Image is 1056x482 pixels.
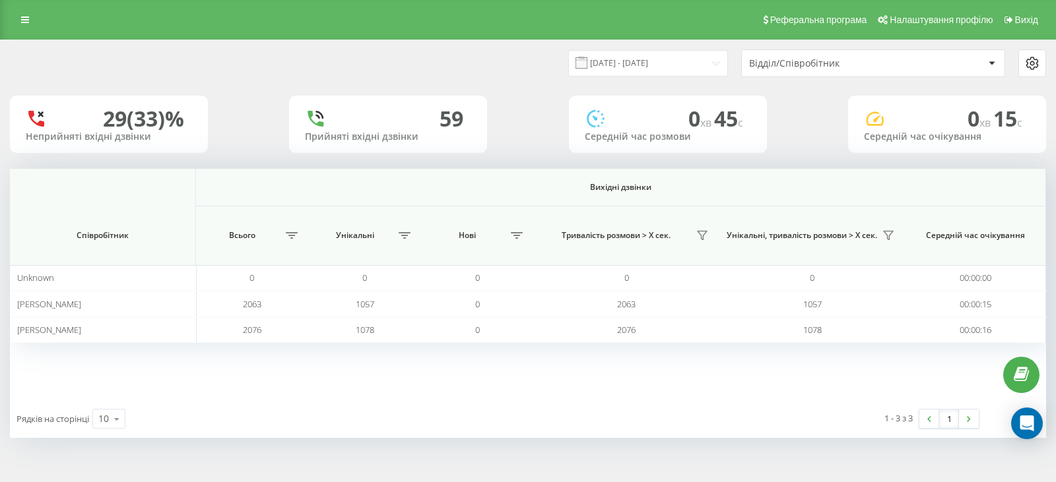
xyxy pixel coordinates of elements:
[440,106,463,131] div: 59
[25,230,180,241] span: Співробітник
[918,230,1032,241] span: Середній час очікування
[356,324,374,336] span: 1078
[906,265,1046,291] td: 00:00:00
[305,131,471,142] div: Прийняті вхідні дзвінки
[770,15,867,25] span: Реферальна програма
[1017,115,1022,130] span: c
[1011,407,1043,439] div: Open Intercom Messenger
[203,230,282,241] span: Всього
[803,324,822,336] span: 1078
[98,412,109,425] div: 10
[17,272,54,284] span: Unknown
[939,409,959,428] a: 1
[979,115,993,130] span: хв
[890,15,993,25] span: Налаштування профілю
[906,317,1046,343] td: 00:00:16
[475,324,480,336] span: 0
[249,272,254,284] span: 0
[688,104,714,133] span: 0
[700,115,714,130] span: хв
[244,182,997,193] span: Вихідні дзвінки
[738,115,743,130] span: c
[1015,15,1038,25] span: Вихід
[726,230,878,241] span: Унікальні, тривалість розмови > Х сек.
[428,230,508,241] span: Нові
[17,324,81,336] span: [PERSON_NAME]
[617,324,636,336] span: 2076
[103,106,184,131] div: 29 (33)%
[16,413,89,425] span: Рядків на сторінці
[243,324,261,336] span: 2076
[356,298,374,310] span: 1057
[475,298,480,310] span: 0
[243,298,261,310] span: 2063
[362,272,367,284] span: 0
[906,291,1046,316] td: 00:00:15
[540,230,692,241] span: Тривалість розмови > Х сек.
[749,58,907,69] div: Відділ/Співробітник
[17,298,81,310] span: [PERSON_NAME]
[624,272,629,284] span: 0
[315,230,395,241] span: Унікальні
[884,411,913,425] div: 1 - 3 з 3
[810,272,814,284] span: 0
[803,298,822,310] span: 1057
[968,104,993,133] span: 0
[714,104,743,133] span: 45
[585,131,751,142] div: Середній час розмови
[993,104,1022,133] span: 15
[617,298,636,310] span: 2063
[864,131,1030,142] div: Середній час очікування
[475,272,480,284] span: 0
[26,131,192,142] div: Неприйняті вхідні дзвінки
